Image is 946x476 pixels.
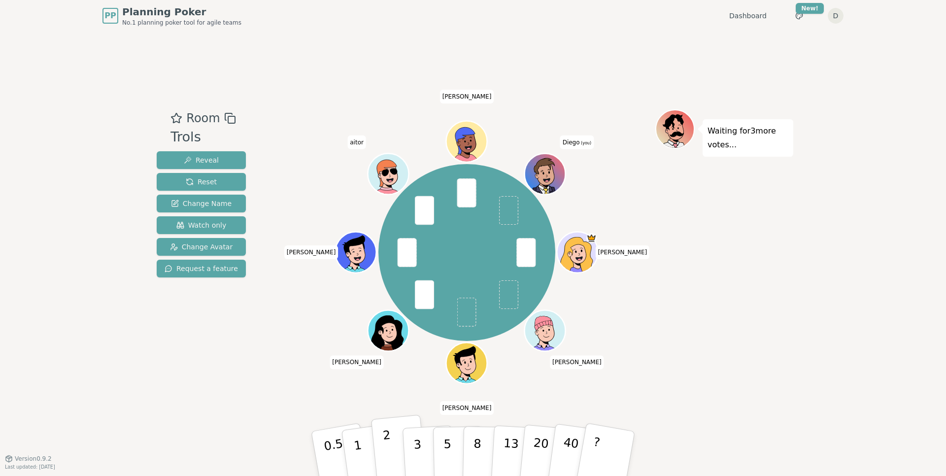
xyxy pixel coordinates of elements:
button: Watch only [157,216,246,234]
span: Watch only [176,220,227,230]
span: Click to change your name [330,356,384,370]
span: Change Avatar [170,242,233,252]
span: Room [186,109,220,127]
span: Version 0.9.2 [15,455,52,463]
span: María is the host [587,233,597,243]
span: (you) [580,141,592,145]
span: Planning Poker [122,5,241,19]
button: Change Avatar [157,238,246,256]
div: New! [796,3,824,14]
span: Click to change your name [440,90,494,103]
button: D [828,8,844,24]
span: Click to change your name [596,245,650,259]
p: Waiting for 3 more votes... [708,124,788,152]
span: Click to change your name [550,356,604,370]
button: Add as favourite [170,109,182,127]
span: Last updated: [DATE] [5,464,55,470]
span: Click to change your name [440,401,494,415]
span: Reveal [184,155,219,165]
button: Change Name [157,195,246,212]
span: Reset [186,177,217,187]
span: Request a feature [165,264,238,273]
div: Trols [170,127,236,147]
a: Dashboard [729,11,767,21]
a: PPPlanning PokerNo.1 planning poker tool for agile teams [102,5,241,27]
span: Click to change your name [560,136,594,149]
button: Version0.9.2 [5,455,52,463]
button: Reveal [157,151,246,169]
button: New! [790,7,808,25]
button: Reset [157,173,246,191]
span: Click to change your name [284,245,338,259]
span: Change Name [171,199,232,208]
button: Request a feature [157,260,246,277]
span: Click to change your name [347,136,366,149]
button: Click to change your avatar [526,155,565,193]
span: PP [104,10,116,22]
span: No.1 planning poker tool for agile teams [122,19,241,27]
